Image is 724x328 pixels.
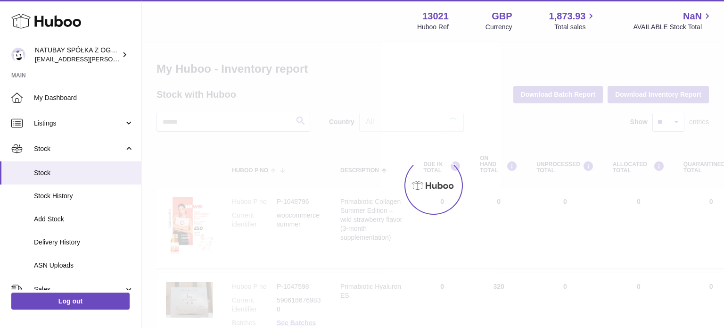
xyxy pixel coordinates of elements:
span: ASN Uploads [34,261,134,270]
img: kacper.antkowski@natubay.pl [11,48,25,62]
span: Stock History [34,192,134,201]
span: My Dashboard [34,93,134,102]
a: 1,873.93 Total sales [549,10,597,32]
div: Huboo Ref [417,23,449,32]
span: Delivery History [34,238,134,247]
span: [EMAIL_ADDRESS][PERSON_NAME][DOMAIN_NAME] [35,55,189,63]
strong: GBP [492,10,512,23]
span: AVAILABLE Stock Total [633,23,713,32]
span: Stock [34,168,134,177]
span: Add Stock [34,215,134,224]
a: Log out [11,293,130,310]
span: Stock [34,144,124,153]
span: Sales [34,285,124,294]
span: 1,873.93 [549,10,586,23]
div: NATUBAY SPÓŁKA Z OGRANICZONĄ ODPOWIEDZIALNOŚCIĄ [35,46,120,64]
a: NaN AVAILABLE Stock Total [633,10,713,32]
span: Total sales [554,23,596,32]
span: Listings [34,119,124,128]
span: NaN [683,10,702,23]
strong: 13021 [422,10,449,23]
div: Currency [485,23,512,32]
